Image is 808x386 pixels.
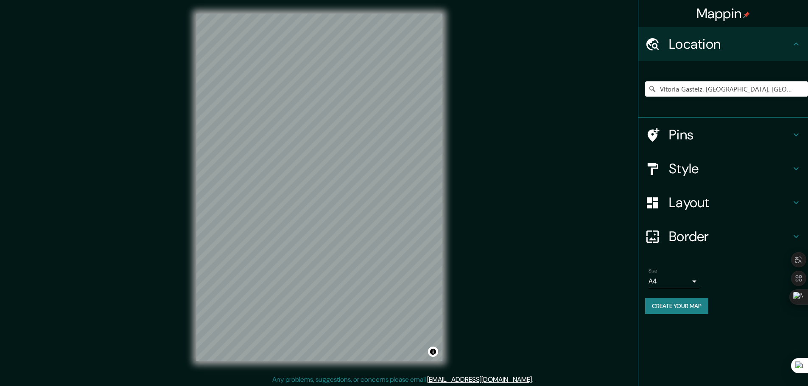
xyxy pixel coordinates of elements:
h4: Mappin [696,5,750,22]
a: [EMAIL_ADDRESS][DOMAIN_NAME] [427,375,532,384]
p: Any problems, suggestions, or concerns please email . [272,375,533,385]
h4: Style [669,160,791,177]
div: Pins [638,118,808,152]
div: . [533,375,534,385]
h4: Layout [669,194,791,211]
div: . [534,375,536,385]
canvas: Map [196,14,442,361]
h4: Pins [669,126,791,143]
button: Toggle attribution [428,347,438,357]
img: pin-icon.png [743,11,750,18]
div: Border [638,219,808,253]
h4: Location [669,36,791,53]
iframe: Help widget launcher [733,353,799,377]
div: Layout [638,186,808,219]
h4: Border [669,228,791,245]
div: Style [638,152,808,186]
div: A4 [649,275,699,288]
label: Size [649,267,657,275]
input: Pick your city or area [645,81,808,97]
button: Create your map [645,298,708,314]
div: Location [638,27,808,61]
